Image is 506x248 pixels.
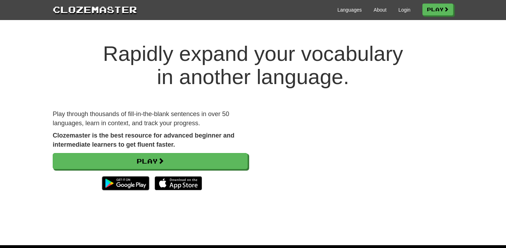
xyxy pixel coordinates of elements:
[53,110,248,128] p: Play through thousands of fill-in-the-blank sentences in over 50 languages, learn in context, and...
[53,132,234,148] strong: Clozemaster is the best resource for advanced beginner and intermediate learners to get fluent fa...
[374,6,387,13] a: About
[422,4,453,15] a: Play
[98,173,153,194] img: Get it on Google Play
[398,6,410,13] a: Login
[53,3,137,16] a: Clozemaster
[53,153,248,169] a: Play
[337,6,362,13] a: Languages
[155,176,202,190] img: Download_on_the_App_Store_Badge_US-UK_135x40-25178aeef6eb6b83b96f5f2d004eda3bffbb37122de64afbaef7...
